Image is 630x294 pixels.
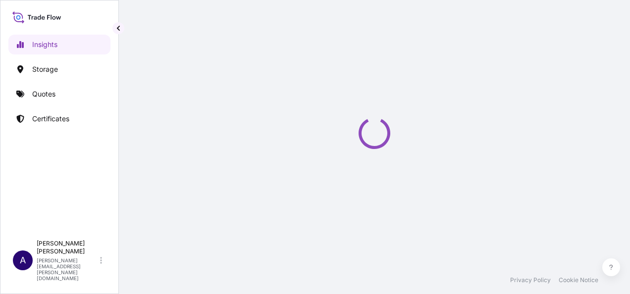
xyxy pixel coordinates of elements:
[8,59,110,79] a: Storage
[510,276,551,284] a: Privacy Policy
[8,109,110,129] a: Certificates
[32,64,58,74] p: Storage
[32,40,57,49] p: Insights
[559,276,598,284] a: Cookie Notice
[20,255,26,265] span: A
[32,114,69,124] p: Certificates
[37,240,98,255] p: [PERSON_NAME] [PERSON_NAME]
[8,84,110,104] a: Quotes
[37,257,98,281] p: [PERSON_NAME][EMAIL_ADDRESS][PERSON_NAME][DOMAIN_NAME]
[8,35,110,54] a: Insights
[32,89,55,99] p: Quotes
